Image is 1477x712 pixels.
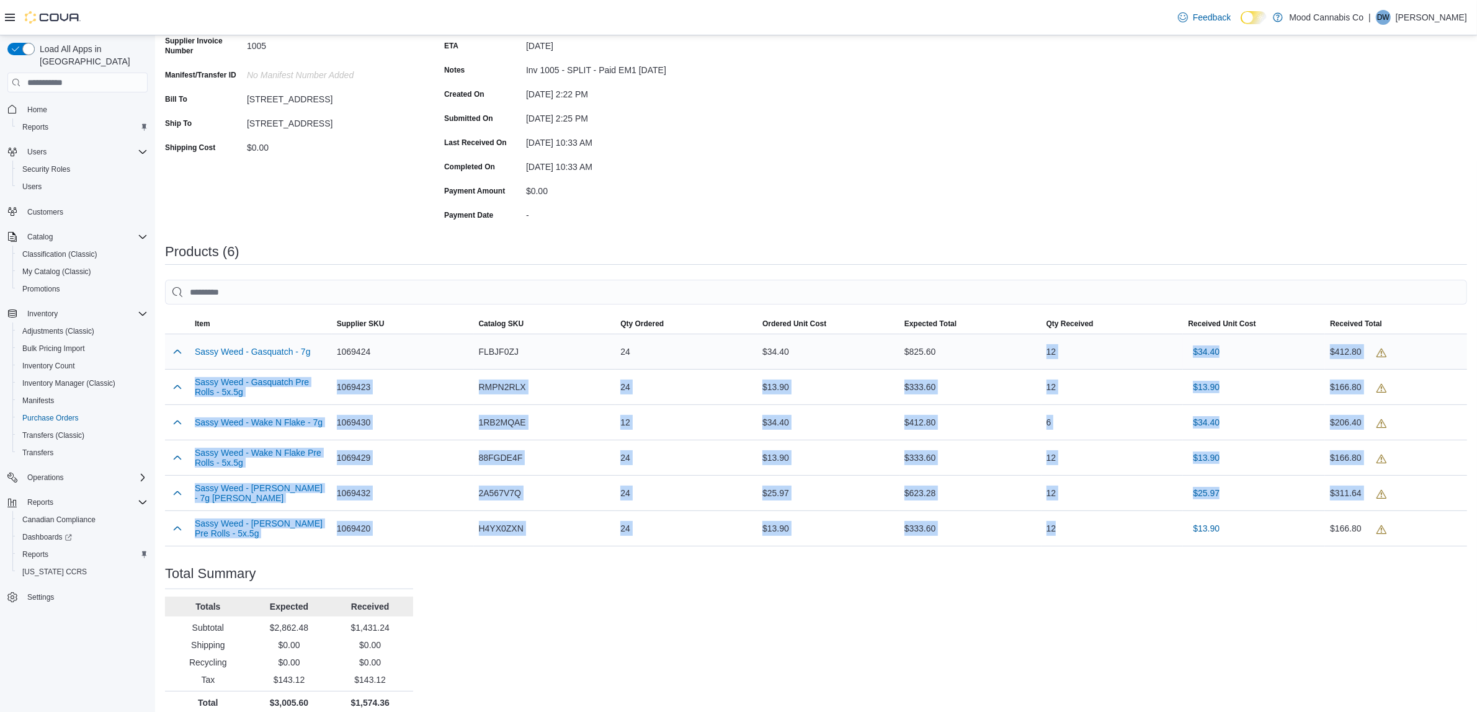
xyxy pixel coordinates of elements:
span: Catalog SKU [479,319,524,329]
a: Promotions [17,282,65,296]
div: - [526,205,692,220]
button: My Catalog (Classic) [12,263,153,280]
p: $0.00 [251,656,328,669]
button: Customers [2,203,153,221]
span: Adjustments (Classic) [17,324,148,339]
span: Home [27,105,47,115]
a: Bulk Pricing Import [17,341,90,356]
span: 1RB2MQAE [479,415,526,430]
button: Inventory [22,306,63,321]
p: $2,862.48 [251,621,328,634]
span: RMPN2RLX [479,380,526,394]
button: Home [2,100,153,118]
span: Washington CCRS [17,564,148,579]
span: $34.40 [1193,416,1220,429]
label: Payment Date [444,210,493,220]
span: Inventory Manager (Classic) [22,378,115,388]
span: Dashboards [22,532,72,542]
p: $1,574.36 [332,696,408,709]
div: Dan Worsnop [1376,10,1391,25]
span: $13.90 [1193,522,1220,535]
button: Adjustments (Classic) [12,323,153,340]
span: Users [22,182,42,192]
p: $3,005.60 [251,696,328,709]
input: Dark Mode [1241,11,1267,24]
button: Catalog [22,229,58,244]
label: ETA [444,41,458,51]
span: Promotions [22,284,60,294]
p: $0.00 [332,639,408,651]
span: Dark Mode [1241,24,1241,25]
span: $13.90 [1193,381,1220,393]
p: Mood Cannabis Co [1289,10,1363,25]
span: Supplier SKU [337,319,385,329]
button: Sassy Weed - Gasquatch - 7g [195,347,311,357]
span: H4YX0ZXN [479,521,524,536]
a: Inventory Manager (Classic) [17,376,120,391]
div: $825.60 [899,339,1042,364]
span: 1069429 [337,450,371,465]
label: Completed On [444,162,495,172]
button: Sassy Weed - [PERSON_NAME] Pre Rolls - 5x.5g [195,518,327,538]
a: Inventory Count [17,358,80,373]
span: 1069423 [337,380,371,394]
span: 1069432 [337,486,371,501]
button: Users [22,145,51,159]
a: Adjustments (Classic) [17,324,99,339]
span: Catalog [22,229,148,244]
div: $412.80 [1330,344,1462,359]
img: Cova [25,11,81,24]
p: Expected [251,600,328,613]
a: Users [17,179,47,194]
label: Ship To [165,118,192,128]
span: Load All Apps in [GEOGRAPHIC_DATA] [35,43,148,68]
div: $166.80 [1330,450,1462,465]
a: Settings [22,590,59,605]
a: Customers [22,205,68,220]
span: Inventory [27,309,58,319]
p: Total [170,696,246,709]
label: Payment Amount [444,186,505,196]
label: Manifest/Transfer ID [165,70,236,80]
div: $623.28 [899,481,1042,505]
span: Received Total [1330,319,1382,329]
p: Received [332,600,408,613]
a: Classification (Classic) [17,247,102,262]
p: Tax [170,674,246,686]
div: $166.80 [1330,380,1462,394]
span: Classification (Classic) [22,249,97,259]
button: Classification (Classic) [12,246,153,263]
span: Inventory Count [17,358,148,373]
p: Recycling [170,656,246,669]
h3: Products (6) [165,244,239,259]
span: [US_STATE] CCRS [22,567,87,577]
label: Last Received On [444,138,507,148]
label: Supplier Invoice Number [165,36,242,56]
div: [DATE] 2:22 PM [526,84,692,99]
span: My Catalog (Classic) [22,267,91,277]
span: Settings [22,589,148,605]
div: 12 [1042,481,1184,505]
a: Dashboards [17,530,77,545]
button: Inventory Manager (Classic) [12,375,153,392]
span: DW [1377,10,1390,25]
p: $143.12 [251,674,328,686]
div: [DATE] 10:33 AM [526,157,692,172]
div: $333.60 [899,445,1042,470]
div: $333.60 [899,516,1042,541]
span: Classification (Classic) [17,247,148,262]
button: Purchase Orders [12,409,153,427]
span: Ordered Unit Cost [762,319,826,329]
div: $206.40 [1330,415,1462,430]
span: Operations [22,470,148,485]
span: Manifests [22,396,54,406]
p: [PERSON_NAME] [1396,10,1467,25]
button: Inventory [2,305,153,323]
div: 24 [615,445,757,470]
span: Reports [27,497,53,507]
span: Item [195,319,210,329]
div: 12 [615,410,757,435]
span: Reports [17,120,148,135]
a: My Catalog (Classic) [17,264,96,279]
div: $13.90 [757,516,899,541]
